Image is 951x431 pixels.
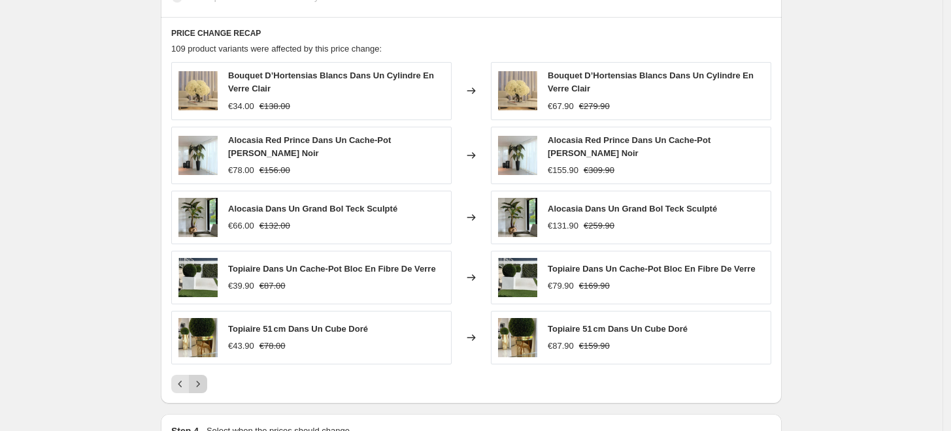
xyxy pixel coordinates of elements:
[259,340,286,353] strike: €78.00
[171,375,207,393] nav: Pagination
[584,219,614,232] strike: €259.90
[548,204,717,214] span: Alocasia Dans Un Grand Bol Teck Sculpté
[178,71,218,110] img: JUM_4_80x.jpg
[498,318,537,357] img: GABI_2_80x.jpg
[189,375,207,393] button: Next
[548,100,574,113] div: €67.90
[171,28,771,39] h6: PRICE CHANGE RECAP
[548,219,578,232] div: €131.90
[579,340,610,353] strike: €159.90
[178,136,218,175] img: JUM_3_80x.jpg
[548,340,574,353] div: €87.90
[228,164,254,177] div: €78.00
[579,279,610,293] strike: €169.90
[171,44,382,54] span: 109 product variants were affected by this price change:
[259,164,290,177] strike: €156.00
[228,264,436,274] span: Topiaire Dans Un Cache‑Pot Bloc En Fibre De Verre
[548,324,688,334] span: Topiaire 51 cm Dans Un Cube Doré
[228,279,254,293] div: €39.90
[228,204,397,214] span: Alocasia Dans Un Grand Bol Teck Sculpté
[584,164,614,177] strike: €309.90
[228,100,254,113] div: €34.00
[498,198,537,237] img: GABI_3_80x.jpg
[259,100,290,113] strike: €138.00
[259,219,290,232] strike: €132.00
[228,219,254,232] div: €66.00
[548,164,578,177] div: €155.90
[178,318,218,357] img: GABI_2_80x.jpg
[548,264,756,274] span: Topiaire Dans Un Cache‑Pot Bloc En Fibre De Verre
[171,375,190,393] button: Previous
[259,279,286,293] strike: €87.00
[548,135,710,158] span: Alocasia Red Prince Dans Un Cache‑Pot [PERSON_NAME] Noir
[579,100,610,113] strike: €279.90
[228,135,391,158] span: Alocasia Red Prince Dans Un Cache‑Pot [PERSON_NAME] Noir
[498,71,537,110] img: JUM_4_80x.jpg
[498,136,537,175] img: JUM_3_80x.jpg
[178,258,218,297] img: GABI_1_80x.jpg
[548,279,574,293] div: €79.90
[548,71,754,93] span: Bouquet D’Hortensias Blancs Dans Un Cylindre En Verre Clair
[498,258,537,297] img: GABI_1_80x.jpg
[178,198,218,237] img: GABI_3_80x.jpg
[228,71,434,93] span: Bouquet D’Hortensias Blancs Dans Un Cylindre En Verre Clair
[228,340,254,353] div: €43.90
[228,324,368,334] span: Topiaire 51 cm Dans Un Cube Doré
